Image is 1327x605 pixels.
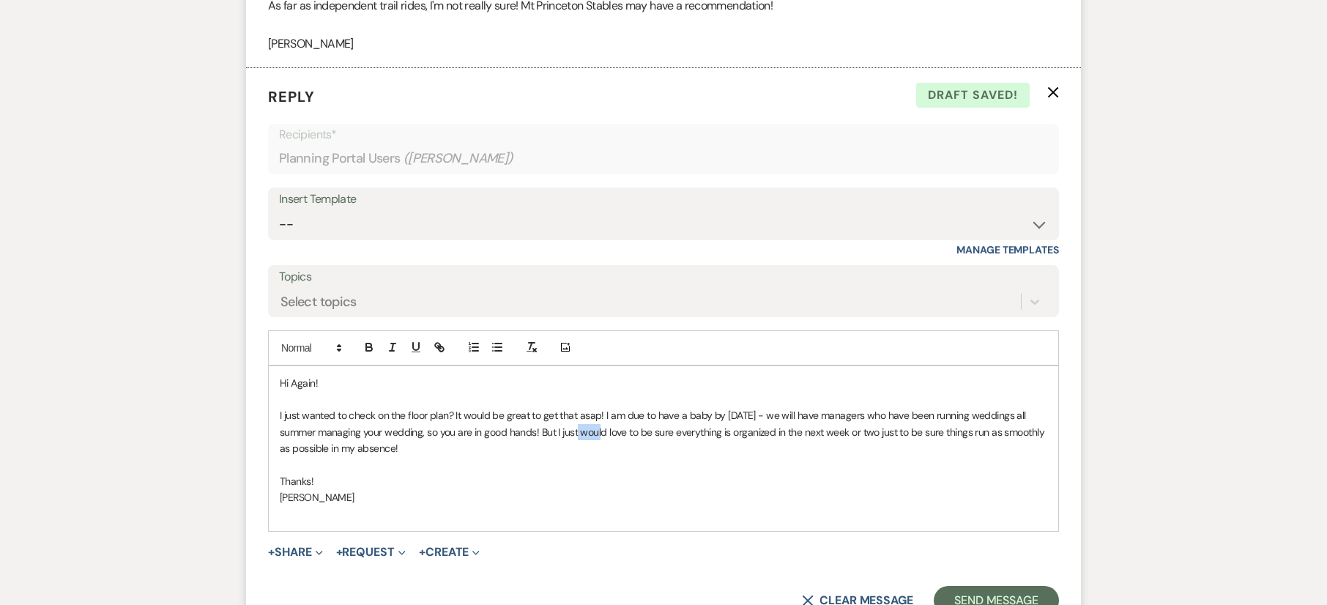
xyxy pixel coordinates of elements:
p: I just wanted to check on the floor plan? It would be great to get that asap! I am due to have a ... [280,407,1047,456]
button: Request [336,546,406,558]
div: Insert Template [279,189,1048,210]
span: + [336,546,343,558]
span: ( [PERSON_NAME] ) [404,149,513,168]
a: Manage Templates [956,243,1059,256]
p: Thanks! [280,473,1047,489]
p: [PERSON_NAME] [280,489,1047,505]
p: Hi Again! [280,375,1047,391]
p: Recipients* [279,125,1048,144]
label: Topics [279,267,1048,288]
span: Reply [268,87,315,106]
div: Select topics [280,292,357,311]
button: Share [268,546,323,558]
p: [PERSON_NAME] [268,34,1059,53]
span: + [268,546,275,558]
span: Draft saved! [916,83,1030,108]
span: + [419,546,425,558]
div: Planning Portal Users [279,144,1048,173]
button: Create [419,546,480,558]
